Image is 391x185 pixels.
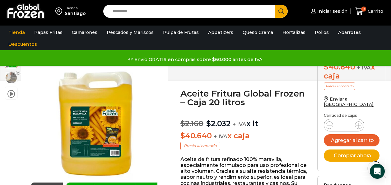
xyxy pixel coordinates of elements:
span: aceite para freir [5,72,17,84]
a: 0 Carrito [354,4,385,19]
span: + IVA [357,64,371,71]
button: Agregar al carrito [324,134,379,146]
span: $ [180,131,185,140]
span: 0 [361,7,366,12]
a: Iniciar sesión [310,5,347,17]
bdi: 40.640 [324,62,355,71]
a: Queso Crema [240,26,276,38]
a: Descuentos [5,38,40,50]
a: Camarones [69,26,100,38]
span: $ [180,119,185,128]
span: Carrito [366,8,383,14]
p: x caja [180,131,308,140]
a: Appetizers [205,26,236,38]
p: Precio al contado [180,142,220,150]
div: x caja [324,63,379,81]
a: Pescados y Mariscos [104,26,157,38]
span: + IVA [214,133,227,140]
button: Comprar ahora [324,149,379,162]
a: Hortalizas [279,26,309,38]
a: Tienda [5,26,28,38]
a: Abarrotes [335,26,364,38]
bdi: 40.640 [180,131,212,140]
a: Papas Fritas [31,26,66,38]
input: Product quantity [338,121,350,130]
span: $ [324,62,328,71]
div: Enviar a [65,6,86,10]
p: Cantidad de cajas [324,113,379,118]
a: Enviar a [GEOGRAPHIC_DATA] [324,96,374,107]
div: Santiago [65,10,86,17]
span: Iniciar sesión [316,8,347,14]
span: $ [206,119,211,128]
bdi: 2.032 [206,119,230,128]
a: Pollos [312,26,332,38]
span: + IVA [233,121,246,127]
div: Open Intercom Messenger [370,164,385,179]
button: Search button [275,5,288,18]
a: Pulpa de Frutas [160,26,202,38]
h1: Aceite Fritura Global Frozen – Caja 20 litros [180,89,308,107]
p: x lt [180,113,308,128]
p: Precio al contado [324,83,355,90]
img: address-field-icon.svg [55,6,65,17]
bdi: 2.160 [180,119,203,128]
